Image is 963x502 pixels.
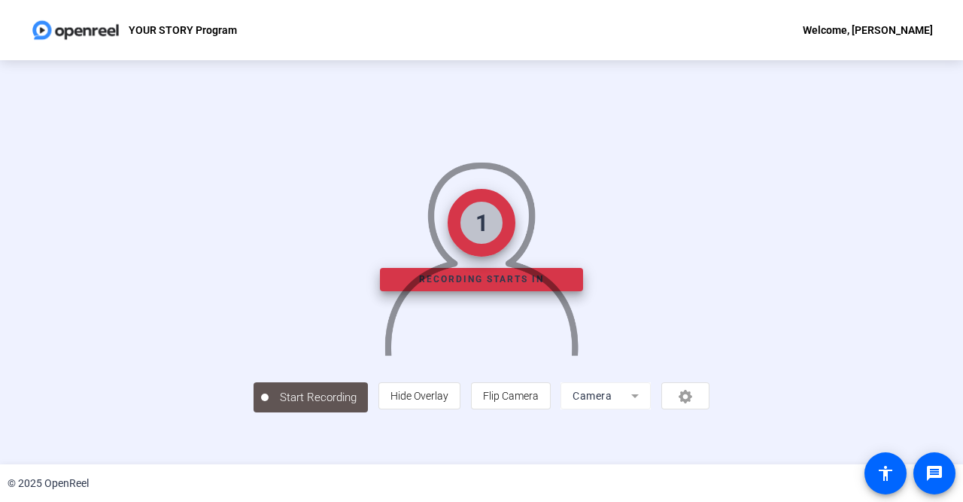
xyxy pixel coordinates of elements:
img: overlay [383,151,580,356]
button: Hide Overlay [378,382,460,409]
mat-icon: accessibility [876,464,895,482]
button: Flip Camera [471,382,551,409]
span: Start Recording [269,389,368,406]
span: Hide Overlay [390,390,448,402]
img: OpenReel logo [30,15,121,45]
mat-icon: message [925,464,943,482]
div: Welcome, [PERSON_NAME] [803,21,933,39]
div: © 2025 OpenReel [8,476,89,491]
span: Flip Camera [483,390,539,402]
div: 1 [475,206,488,240]
p: YOUR STORY Program [129,21,237,39]
button: Start Recording [254,382,368,412]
